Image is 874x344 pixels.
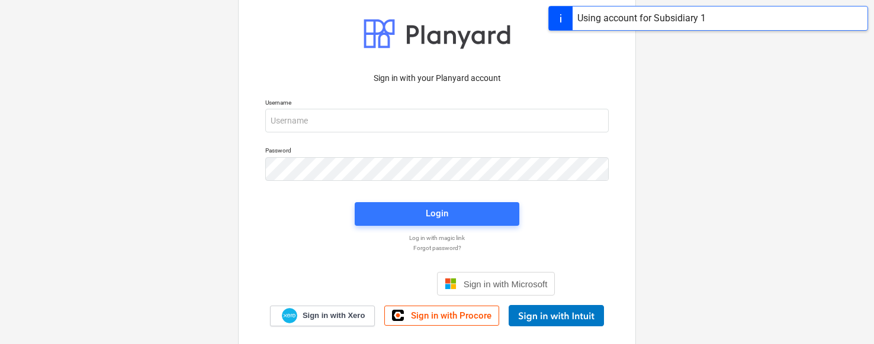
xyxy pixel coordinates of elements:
p: Password [265,147,609,157]
input: Username [265,109,609,132]
div: Using account for Subsidiary 1 [577,11,706,25]
span: Sign in with Xero [303,310,365,321]
iframe: Sign in with Google Button [313,271,433,297]
div: Login [426,206,448,221]
a: Sign in with Procore [384,306,499,326]
p: Sign in with your Planyard account [265,72,609,85]
span: Sign in with Microsoft [464,279,548,289]
button: Login [355,202,519,226]
a: Forgot password? [259,244,615,252]
a: Sign in with Xero [270,306,375,326]
img: Xero logo [282,308,297,324]
a: Log in with magic link [259,234,615,242]
p: Username [265,99,609,109]
img: Microsoft logo [445,278,457,290]
span: Sign in with Procore [411,310,491,321]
